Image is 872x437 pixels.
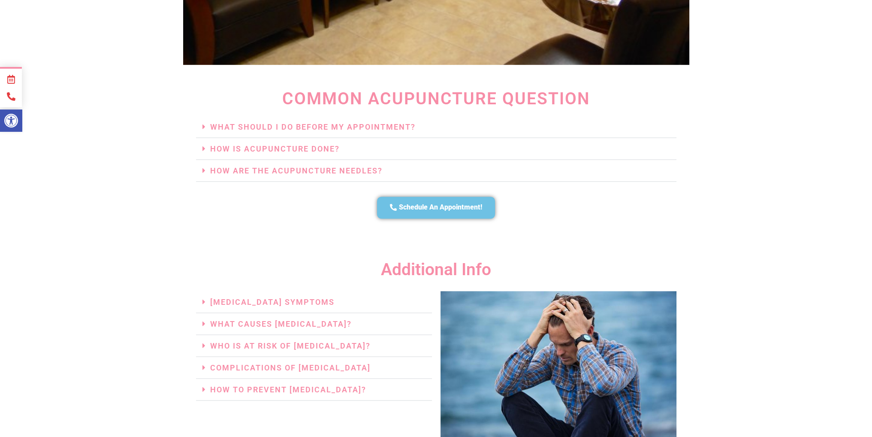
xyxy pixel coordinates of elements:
a: Schedule An Appointment! [377,197,495,218]
h3: Complications Of [MEDICAL_DATA] [196,357,432,379]
a: How To Prevent [MEDICAL_DATA]? [210,385,366,394]
a: [MEDICAL_DATA] Symptoms [210,297,335,307]
h3: What Causes [MEDICAL_DATA]? [196,313,432,335]
h3: How Are The Acupuncture Needles? [196,160,676,182]
a: How Are The Acupuncture Needles? [210,166,383,175]
h3: Who Is At Risk Of [MEDICAL_DATA]? [196,335,432,357]
h3: How Is Acupuncture Done? [196,138,676,160]
h3: [MEDICAL_DATA] Symptoms [196,291,432,313]
a: What Should I Do Before My Appointment? [210,122,416,131]
a: Who Is At Risk Of [MEDICAL_DATA]? [210,341,371,350]
h3: What Should I Do Before My Appointment? [196,116,676,138]
h2: Common Acupuncture Question [196,91,676,107]
span: Schedule An Appointment! [399,203,482,212]
p: Additional Info [192,261,681,278]
a: How Is Acupuncture Done? [210,144,340,153]
a: What Causes [MEDICAL_DATA]? [210,319,352,328]
a: Complications Of [MEDICAL_DATA] [210,363,371,372]
h3: How To Prevent [MEDICAL_DATA]? [196,379,432,401]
